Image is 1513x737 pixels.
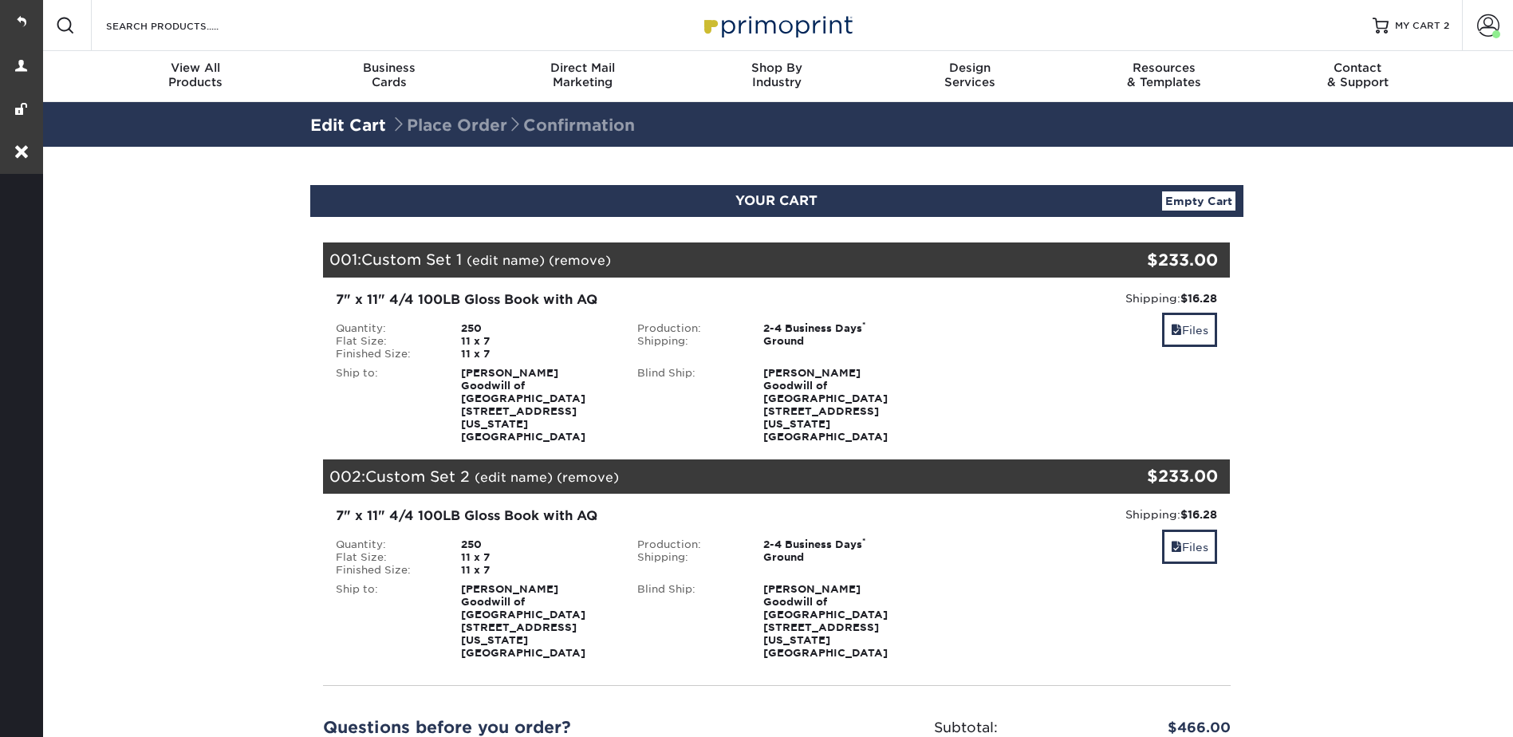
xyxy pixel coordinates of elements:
a: (edit name) [475,470,553,485]
div: Shipping: [940,506,1218,522]
div: 001: [323,242,1079,278]
div: 250 [449,538,625,551]
div: Blind Ship: [625,583,751,660]
span: 2 [1444,20,1449,31]
a: Resources& Templates [1067,51,1261,102]
div: Finished Size: [324,348,450,361]
a: DesignServices [873,51,1067,102]
span: files [1171,324,1182,337]
div: Products [99,61,293,89]
img: Primoprint [697,8,857,42]
div: $233.00 [1079,248,1219,272]
strong: [PERSON_NAME] Goodwill of [GEOGRAPHIC_DATA] [STREET_ADDRESS][US_STATE] [GEOGRAPHIC_DATA] [763,583,888,659]
div: 11 x 7 [449,348,625,361]
a: Contact& Support [1261,51,1455,102]
a: Shop ByIndustry [680,51,873,102]
span: files [1171,541,1182,554]
div: Quantity: [324,538,450,551]
div: Shipping: [625,551,751,564]
div: Ship to: [324,583,450,660]
div: Finished Size: [324,564,450,577]
a: Direct MailMarketing [486,51,680,102]
div: Cards [292,61,486,89]
span: View All [99,61,293,75]
div: 11 x 7 [449,335,625,348]
div: Industry [680,61,873,89]
div: Ship to: [324,367,450,443]
a: (edit name) [467,253,545,268]
span: Direct Mail [486,61,680,75]
a: View AllProducts [99,51,293,102]
div: 002: [323,459,1079,495]
span: Contact [1261,61,1455,75]
div: Quantity: [324,322,450,335]
span: Design [873,61,1067,75]
span: YOUR CART [735,193,818,208]
div: Marketing [486,61,680,89]
div: $233.00 [1079,464,1219,488]
span: Business [292,61,486,75]
div: Shipping: [940,290,1218,306]
a: Files [1162,530,1217,564]
span: Custom Set 2 [365,467,470,485]
input: SEARCH PRODUCTS..... [104,16,260,35]
a: Edit Cart [310,116,386,135]
span: Place Order Confirmation [391,116,635,135]
div: Production: [625,538,751,551]
div: 7" x 11" 4/4 100LB Gloss Book with AQ [336,506,916,526]
div: Blind Ship: [625,367,751,443]
div: 11 x 7 [449,564,625,577]
span: MY CART [1395,19,1440,33]
div: Flat Size: [324,551,450,564]
h2: Questions before you order? [323,718,765,737]
div: Services [873,61,1067,89]
strong: $16.28 [1180,508,1217,521]
a: (remove) [549,253,611,268]
a: BusinessCards [292,51,486,102]
div: & Templates [1067,61,1261,89]
strong: [PERSON_NAME] Goodwill of [GEOGRAPHIC_DATA] [STREET_ADDRESS][US_STATE] [GEOGRAPHIC_DATA] [461,367,585,443]
div: Flat Size: [324,335,450,348]
div: 2-4 Business Days [751,322,928,335]
span: Custom Set 1 [361,250,462,268]
div: 11 x 7 [449,551,625,564]
div: & Support [1261,61,1455,89]
div: Shipping: [625,335,751,348]
div: Production: [625,322,751,335]
div: 7" x 11" 4/4 100LB Gloss Book with AQ [336,290,916,309]
div: 250 [449,322,625,335]
div: 2-4 Business Days [751,538,928,551]
div: Ground [751,551,928,564]
strong: [PERSON_NAME] Goodwill of [GEOGRAPHIC_DATA] [STREET_ADDRESS][US_STATE] [GEOGRAPHIC_DATA] [763,367,888,443]
span: Shop By [680,61,873,75]
span: Resources [1067,61,1261,75]
strong: [PERSON_NAME] Goodwill of [GEOGRAPHIC_DATA] [STREET_ADDRESS][US_STATE] [GEOGRAPHIC_DATA] [461,583,585,659]
strong: $16.28 [1180,292,1217,305]
a: (remove) [557,470,619,485]
a: Files [1162,313,1217,347]
div: Ground [751,335,928,348]
a: Empty Cart [1162,191,1235,211]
